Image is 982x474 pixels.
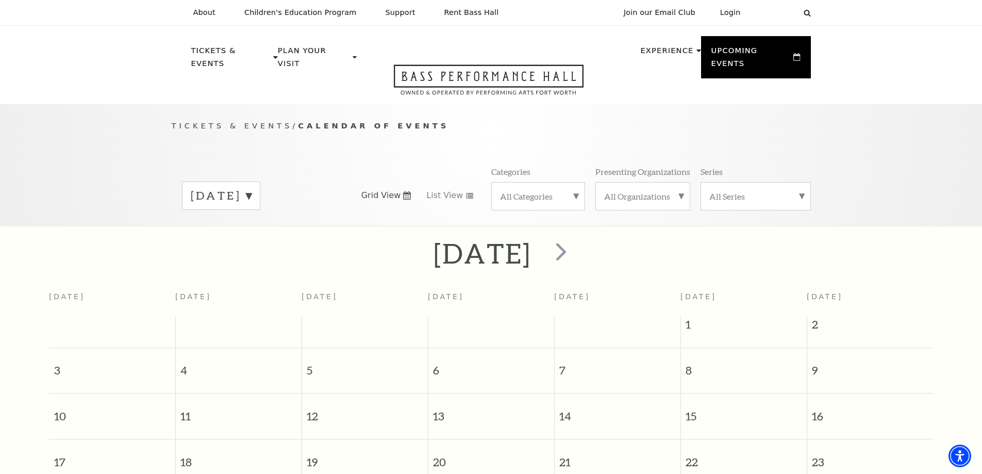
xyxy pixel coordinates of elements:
[595,166,690,177] p: Presenting Organizations
[444,8,499,17] p: Rent Bass Hall
[302,394,428,429] span: 12
[680,292,717,301] span: [DATE]
[361,190,401,201] span: Grid View
[807,317,934,337] span: 2
[500,191,576,202] label: All Categories
[191,44,271,76] p: Tickets & Events
[555,348,680,384] span: 7
[541,235,578,272] button: next
[555,394,680,429] span: 14
[807,292,843,301] span: [DATE]
[386,8,415,17] p: Support
[302,348,428,384] span: 5
[428,286,554,317] th: [DATE]
[426,190,463,201] span: List View
[807,394,934,429] span: 16
[428,394,554,429] span: 13
[49,286,175,317] th: [DATE]
[172,120,811,133] p: /
[244,8,357,17] p: Children's Education Program
[298,121,449,130] span: Calendar of Events
[709,191,802,202] label: All Series
[302,286,428,317] th: [DATE]
[701,166,723,177] p: Series
[604,191,681,202] label: All Organizations
[434,237,531,270] h2: [DATE]
[491,166,530,177] p: Categories
[176,348,302,384] span: 4
[681,317,807,337] span: 1
[191,188,252,204] label: [DATE]
[711,44,791,76] p: Upcoming Events
[49,394,175,429] span: 10
[278,44,350,76] p: Plan Your Visit
[640,44,693,63] p: Experience
[681,394,807,429] span: 15
[49,348,175,384] span: 3
[193,8,215,17] p: About
[175,286,302,317] th: [DATE]
[428,348,554,384] span: 6
[554,286,680,317] th: [DATE]
[757,8,794,18] select: Select:
[172,121,293,130] span: Tickets & Events
[681,348,807,384] span: 8
[807,348,934,384] span: 9
[948,445,971,467] div: Accessibility Menu
[176,394,302,429] span: 11
[357,64,621,104] a: Open this option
